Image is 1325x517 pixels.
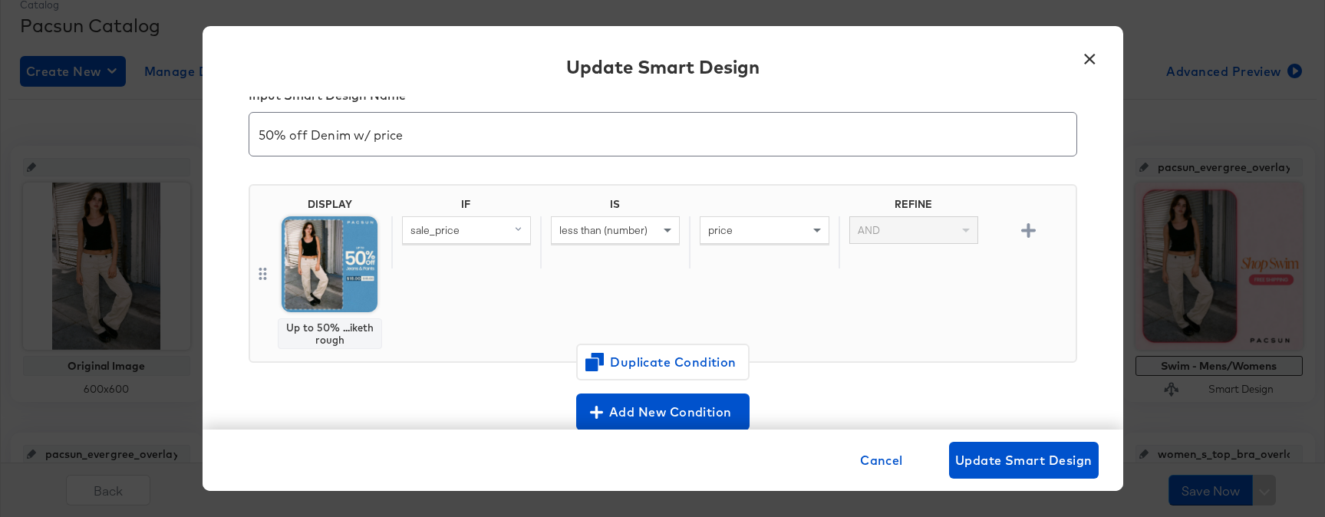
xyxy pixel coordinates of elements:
[282,216,377,312] img: 6WRfmxih0Exm_BQlBcx6qQ.jpg
[1076,41,1104,69] button: ×
[708,223,733,237] span: price
[839,198,987,216] div: REFINE
[582,401,743,423] span: Add New Condition
[249,107,1076,150] input: My smart design
[566,54,760,80] div: Update Smart Design
[249,87,1077,109] div: Input Smart Design Name
[308,198,352,210] div: DISPLAY
[540,198,689,216] div: IS
[949,442,1099,479] button: Update Smart Design
[391,198,540,216] div: IF
[858,223,880,237] span: AND
[860,449,903,471] span: Cancel
[854,442,909,479] button: Cancel
[410,223,460,237] span: sale_price
[588,352,737,374] span: Duplicate Condition
[576,344,750,381] button: Duplicate Condition
[955,449,1093,471] span: Update Smart Design
[559,223,648,237] span: less than (number)
[576,394,750,430] button: Add New Condition
[285,321,375,346] div: Up to 50% ...ikethrough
